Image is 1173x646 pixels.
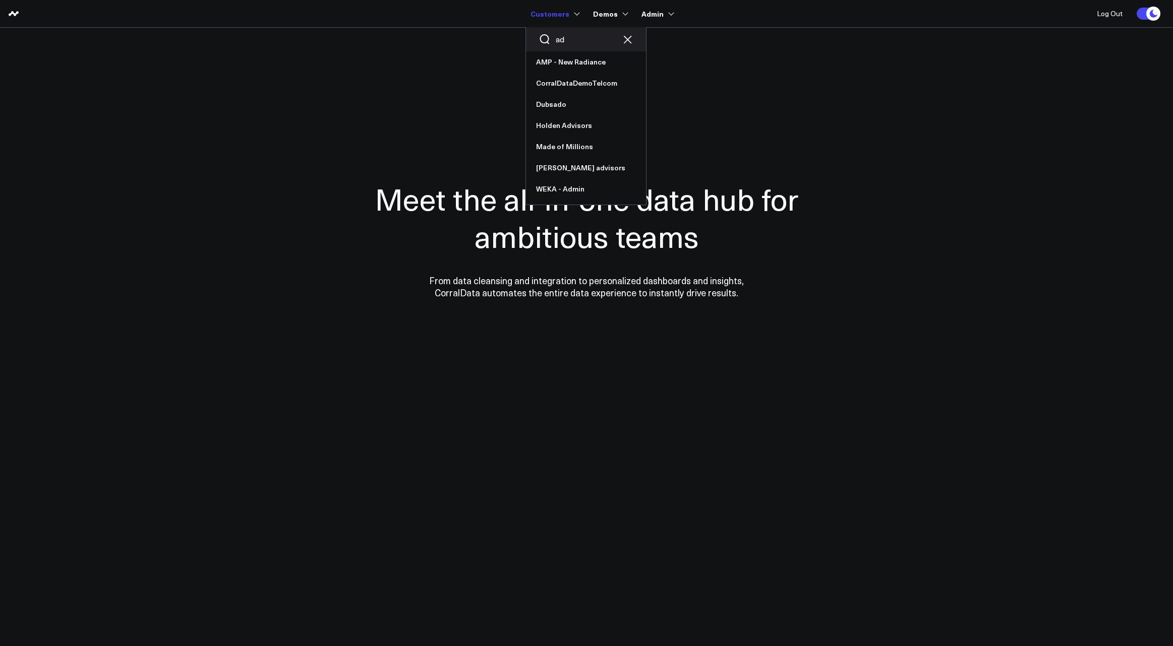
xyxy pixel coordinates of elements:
[526,94,646,115] a: Dubsado
[526,157,646,178] a: [PERSON_NAME] advisors
[526,115,646,136] a: Holden Advisors
[526,51,646,73] a: AMP - New Radiance
[621,33,633,45] button: Clear search
[539,33,551,45] button: Search customers button
[556,34,616,45] input: Search customers input
[593,5,626,23] a: Demos
[526,136,646,157] a: Made of Millions
[526,73,646,94] a: CorralDataDemoTelcom
[526,178,646,200] a: WEKA - Admin
[531,5,578,23] a: Customers
[641,5,672,23] a: Admin
[339,180,834,254] h1: Meet the all-in-one data hub for ambitious teams
[407,275,766,299] p: From data cleansing and integration to personalized dashboards and insights, CorralData automates...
